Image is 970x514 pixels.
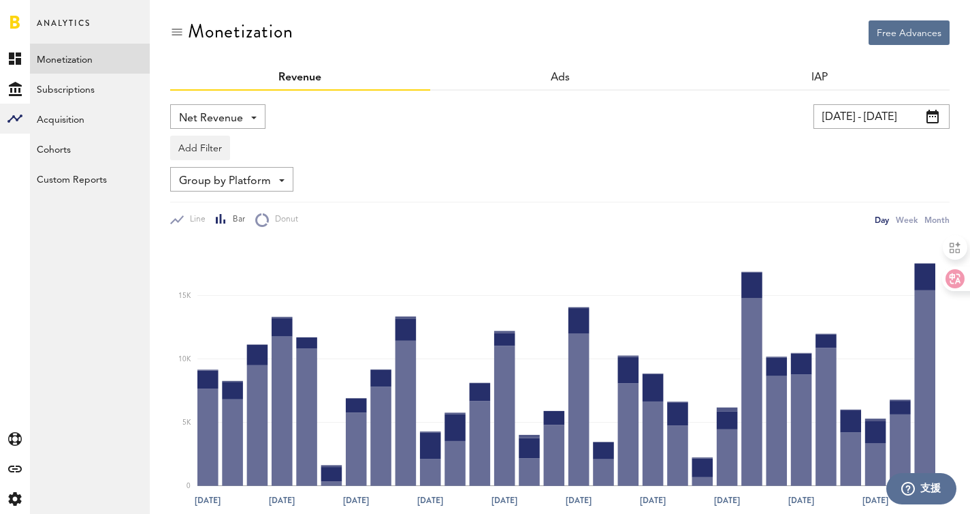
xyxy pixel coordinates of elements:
a: Monetization [30,44,150,74]
text: [DATE] [640,494,666,507]
a: Custom Reports [30,164,150,194]
text: [DATE] [269,494,295,507]
button: Free Advances [869,20,950,45]
span: Line [184,214,206,226]
text: [DATE] [566,494,592,507]
text: [DATE] [491,494,517,507]
span: Net Revenue [179,107,243,130]
iframe: 開啟您可用於找到更多資訊的 Widget [886,473,956,507]
text: [DATE] [195,494,221,507]
a: IAP [811,72,828,83]
text: 5K [182,419,191,426]
button: Add Filter [170,136,230,160]
text: 10K [178,356,191,363]
div: Week [896,213,918,227]
a: Acquisition [30,104,150,134]
span: Analytics [37,15,91,44]
div: Day [875,213,889,227]
a: Revenue [278,72,321,83]
span: Donut [269,214,298,226]
a: Cohorts [30,134,150,164]
a: Subscriptions [30,74,150,104]
span: Bar [227,214,245,226]
span: Ads [551,72,570,83]
div: Month [924,213,950,227]
text: [DATE] [788,494,814,507]
text: [DATE] [417,494,443,507]
text: [DATE] [714,494,740,507]
text: 15K [178,292,191,299]
text: [DATE] [862,494,888,507]
text: 0 [187,483,191,489]
text: [DATE] [343,494,369,507]
span: Group by Platform [179,170,271,193]
div: Monetization [188,20,293,42]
